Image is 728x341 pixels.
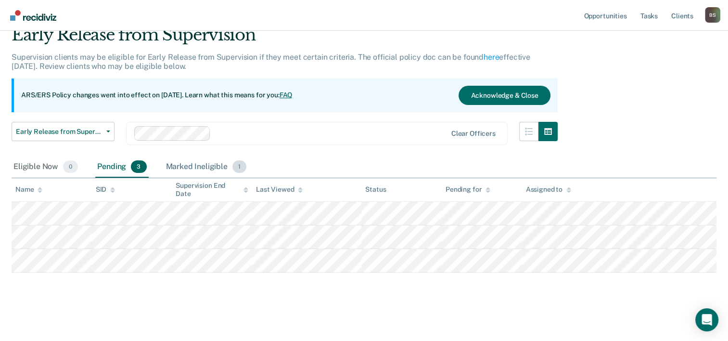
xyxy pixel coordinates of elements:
[15,185,42,194] div: Name
[21,91,293,100] p: ARS/ERS Policy changes went into effect on [DATE]. Learn what this means for you:
[365,185,386,194] div: Status
[10,10,56,21] img: Recidiviz
[280,91,293,99] a: FAQ
[12,25,558,52] div: Early Release from Supervision
[459,86,550,105] button: Acknowledge & Close
[12,122,115,141] button: Early Release from Supervision
[451,130,496,138] div: Clear officers
[705,7,720,23] button: Profile dropdown button
[256,185,303,194] div: Last Viewed
[16,128,102,136] span: Early Release from Supervision
[131,160,146,173] span: 3
[232,160,246,173] span: 1
[164,157,249,178] div: Marked Ineligible1
[12,52,530,71] p: Supervision clients may be eligible for Early Release from Supervision if they meet certain crite...
[12,157,80,178] div: Eligible Now0
[705,7,720,23] div: B S
[695,308,718,331] div: Open Intercom Messenger
[96,185,115,194] div: SID
[63,160,78,173] span: 0
[446,185,490,194] div: Pending for
[176,182,248,198] div: Supervision End Date
[484,52,499,62] a: here
[526,185,571,194] div: Assigned to
[95,157,148,178] div: Pending3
